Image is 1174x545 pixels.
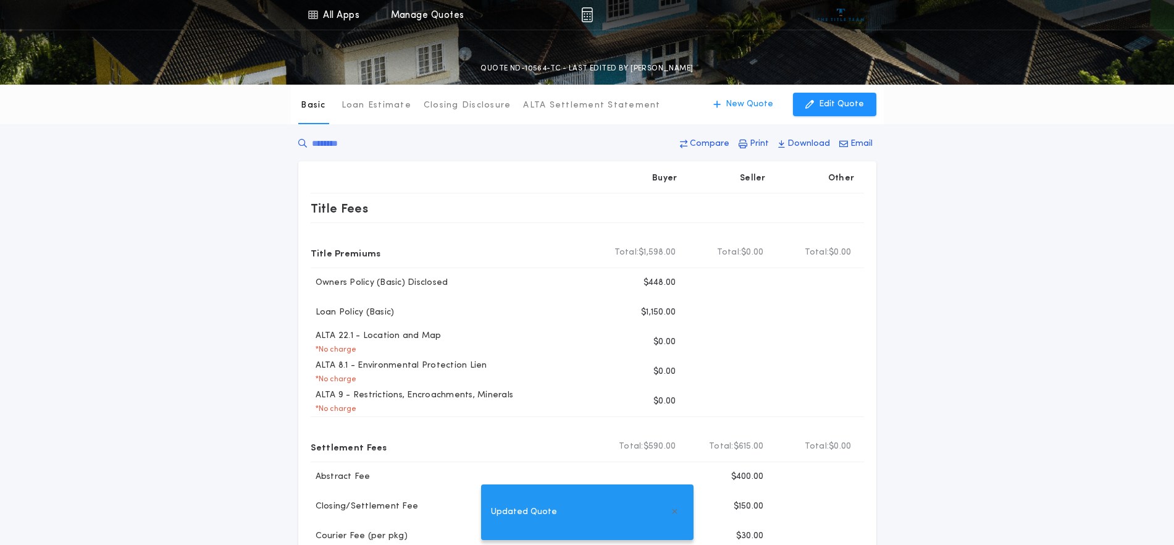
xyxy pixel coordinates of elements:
[731,471,764,483] p: $400.00
[311,360,487,372] p: ALTA 8.1 - Environmental Protection Lien
[311,404,357,414] p: * No charge
[805,441,829,453] b: Total:
[311,330,442,342] p: ALTA 22.1 - Location and Map
[311,306,395,319] p: Loan Policy (Basic)
[614,247,639,259] b: Total:
[644,441,676,453] span: $590.00
[676,133,733,155] button: Compare
[828,172,853,185] p: Other
[311,471,371,483] p: Abstract Fee
[819,98,864,111] p: Edit Quote
[641,306,676,319] p: $1,150.00
[717,247,742,259] b: Total:
[750,138,769,150] p: Print
[726,98,773,111] p: New Quote
[311,243,381,263] p: Title Premiums
[793,93,876,116] button: Edit Quote
[424,99,511,112] p: Closing Disclosure
[818,9,864,21] img: vs-icon
[734,441,764,453] span: $615.00
[301,99,325,112] p: Basic
[311,437,387,457] p: Settlement Fees
[709,441,734,453] b: Total:
[652,172,677,185] p: Buyer
[342,99,411,112] p: Loan Estimate
[829,247,851,259] span: $0.00
[311,277,448,289] p: Owners Policy (Basic) Disclosed
[690,138,729,150] p: Compare
[850,138,873,150] p: Email
[805,247,829,259] b: Total:
[491,505,557,519] span: Updated Quote
[653,336,676,349] p: $0.00
[523,99,660,112] p: ALTA Settlement Statement
[644,277,676,289] p: $448.00
[787,138,830,150] p: Download
[836,133,876,155] button: Email
[311,374,357,384] p: * No charge
[735,133,773,155] button: Print
[311,198,369,218] p: Title Fees
[774,133,834,155] button: Download
[701,93,786,116] button: New Quote
[829,441,851,453] span: $0.00
[653,395,676,408] p: $0.00
[311,345,357,355] p: * No charge
[741,247,763,259] span: $0.00
[480,62,693,75] p: QUOTE ND-10564-TC - LAST EDITED BY [PERSON_NAME]
[639,247,676,259] span: $1,598.00
[653,366,676,378] p: $0.00
[619,441,644,453] b: Total:
[311,389,514,402] p: ALTA 9 - Restrictions, Encroachments, Minerals
[581,7,593,22] img: img
[740,172,766,185] p: Seller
